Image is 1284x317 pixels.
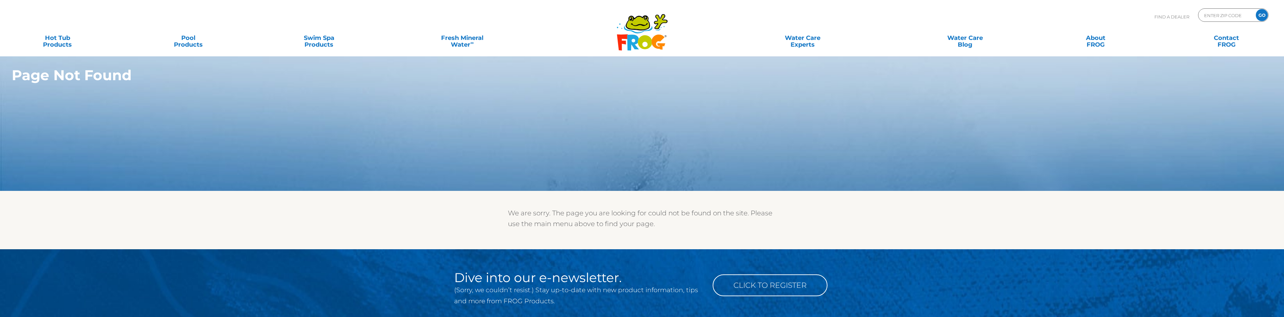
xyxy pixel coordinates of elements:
a: AboutFROG [1045,31,1147,45]
p: (Sorry, we couldn’t resist.) Stay up-to-date with new product information, tips and more from FRO... [454,284,703,307]
a: Water CareBlog [914,31,1016,45]
a: Hot TubProducts [7,31,108,45]
a: Water CareExperts [720,31,885,45]
p: We are sorry. The page you are looking for could not be found on the site. Please use the main me... [508,208,776,229]
a: Swim SpaProducts [268,31,370,45]
p: Find A Dealer [1154,8,1189,25]
a: Fresh MineralWater∞ [399,31,526,45]
h2: Dive into our e-newsletter. [454,271,703,284]
a: ContactFROG [1176,31,1277,45]
a: PoolProducts [137,31,239,45]
input: Zip Code Form [1203,10,1249,20]
a: Click to Register [713,274,827,296]
input: GO [1256,9,1268,21]
h1: Page Not Found [12,67,1154,83]
sup: ∞ [470,40,474,45]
